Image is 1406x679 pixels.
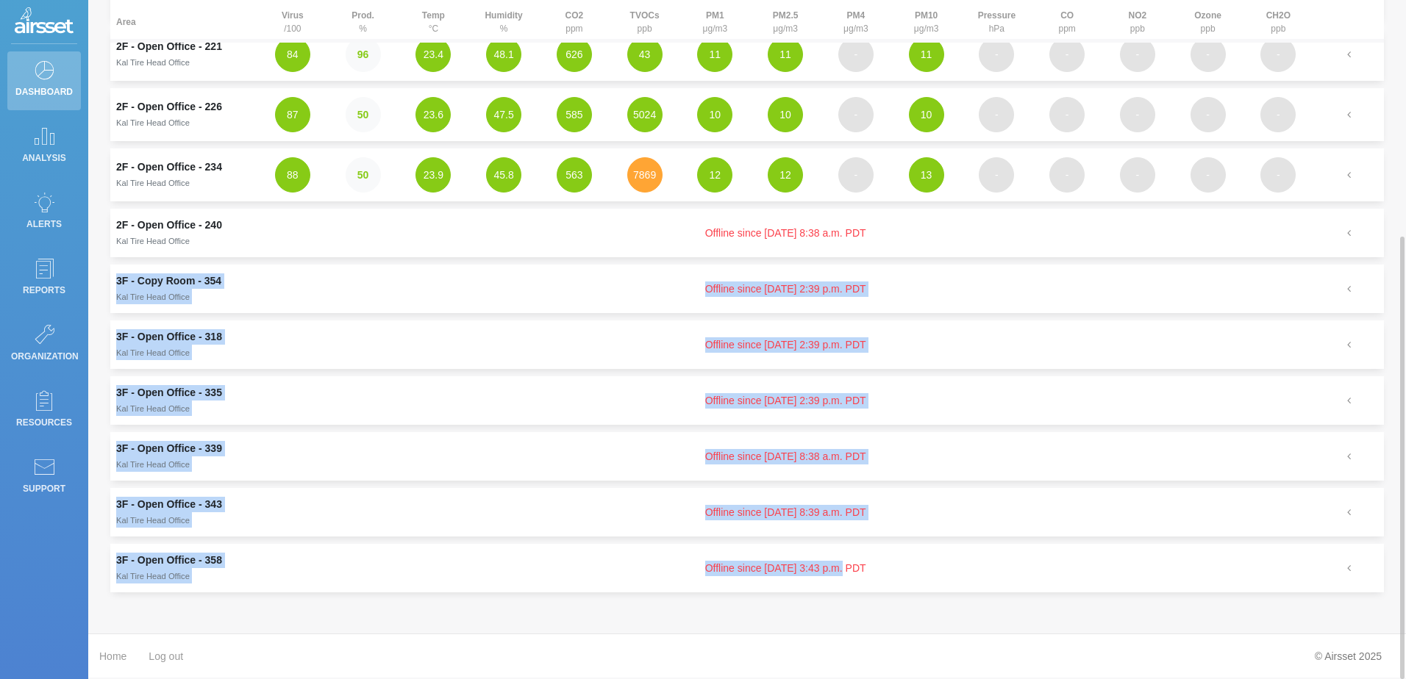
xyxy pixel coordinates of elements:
img: Logo [15,7,74,37]
a: Analysis [7,118,81,176]
button: 563 [557,157,592,193]
a: Reports [7,250,81,309]
small: Kal Tire Head Office [116,516,190,525]
button: 5024 [627,97,663,132]
button: - [979,97,1014,132]
button: 84 [275,37,310,72]
strong: PM2.5 [773,10,799,21]
button: 43 [627,37,663,72]
td: 3F - Open Office - 343Kal Tire Head Office [110,488,257,536]
button: 96 [346,37,381,72]
button: 48.1 [486,37,521,72]
td: 3F - Open Office - 358Kal Tire Head Office [110,544,257,592]
td: Offline since [DATE] 2:39 p.m. PDT [257,320,1313,369]
strong: Virus [282,10,304,21]
strong: CH2O [1266,10,1291,21]
strong: NO2 [1129,10,1147,21]
button: 45.8 [486,157,521,193]
button: - [1260,37,1296,72]
button: 585 [557,97,592,132]
a: Resources [7,382,81,441]
strong: Ozone [1194,10,1221,21]
button: 11 [909,37,944,72]
strong: CO2 [565,10,584,21]
strong: Prod. [351,10,374,21]
button: 50 [346,97,381,132]
td: 2F - Open Office - 234Kal Tire Head Office [110,148,257,201]
p: Resources [11,412,77,434]
strong: PM4 [847,10,866,21]
button: 10 [697,97,732,132]
a: Log out [149,642,183,672]
button: 50 [346,157,381,193]
p: Analysis [11,147,77,169]
button: - [1260,157,1296,193]
button: 87 [275,97,310,132]
button: - [1191,37,1226,72]
td: Offline since [DATE] 8:38 a.m. PDT [257,209,1313,257]
strong: 96 [357,48,369,60]
small: Kal Tire Head Office [116,118,190,127]
p: Organization [11,345,77,367]
a: Support [7,448,81,507]
td: Offline since [DATE] 2:39 p.m. PDT [257,265,1313,313]
button: 23.4 [415,37,451,72]
button: - [1049,37,1085,72]
button: - [1049,157,1085,193]
button: - [1120,157,1155,193]
td: Offline since [DATE] 2:39 p.m. PDT [257,376,1313,425]
td: Offline since [DATE] 8:39 a.m. PDT [257,488,1313,536]
div: © Airsset 2025 [1304,642,1393,671]
button: - [1191,97,1226,132]
button: 7869 [627,157,663,193]
button: - [838,97,874,132]
button: 23.6 [415,97,451,132]
td: 2F - Open Office - 221Kal Tire Head Office [110,28,257,81]
p: Support [11,478,77,500]
small: Kal Tire Head Office [116,237,190,245]
td: 3F - Open Office - 339Kal Tire Head Office [110,432,257,481]
button: - [838,157,874,193]
td: Offline since [DATE] 8:38 a.m. PDT [257,432,1313,481]
button: - [979,157,1014,193]
button: - [1191,157,1226,193]
p: Reports [11,279,77,301]
strong: Pressure [978,10,1016,21]
button: 12 [697,157,732,193]
td: 3F - Copy Room - 354Kal Tire Head Office [110,265,257,313]
strong: PM1 [706,10,724,21]
button: - [1049,97,1085,132]
td: 2F - Open Office - 240Kal Tire Head Office [110,209,257,257]
small: Kal Tire Head Office [116,292,190,301]
strong: PM10 [915,10,938,21]
button: 13 [909,157,944,193]
button: - [979,37,1014,72]
small: Kal Tire Head Office [116,572,190,581]
button: - [838,37,874,72]
td: 2F - Open Office - 226Kal Tire Head Office [110,88,257,141]
p: Alerts [11,213,77,235]
button: 12 [768,157,803,193]
button: 11 [768,37,803,72]
button: - [1260,97,1296,132]
strong: 50 [357,109,369,121]
td: 3F - Open Office - 318Kal Tire Head Office [110,320,257,369]
td: Offline since [DATE] 3:43 p.m. PDT [257,544,1313,592]
a: Home [99,642,126,672]
button: 88 [275,157,310,193]
small: Kal Tire Head Office [116,460,190,469]
a: Dashboard [7,51,81,110]
strong: CO [1060,10,1074,21]
strong: Area [116,17,136,27]
strong: TVOCs [630,10,660,21]
small: Kal Tire Head Office [116,58,190,67]
button: 23.9 [415,157,451,193]
a: Alerts [7,184,81,242]
button: 47.5 [486,97,521,132]
small: Kal Tire Head Office [116,179,190,187]
strong: Temp [422,10,445,21]
button: 10 [909,97,944,132]
a: Organization [7,316,81,375]
button: - [1120,97,1155,132]
small: Kal Tire Head Office [116,404,190,413]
